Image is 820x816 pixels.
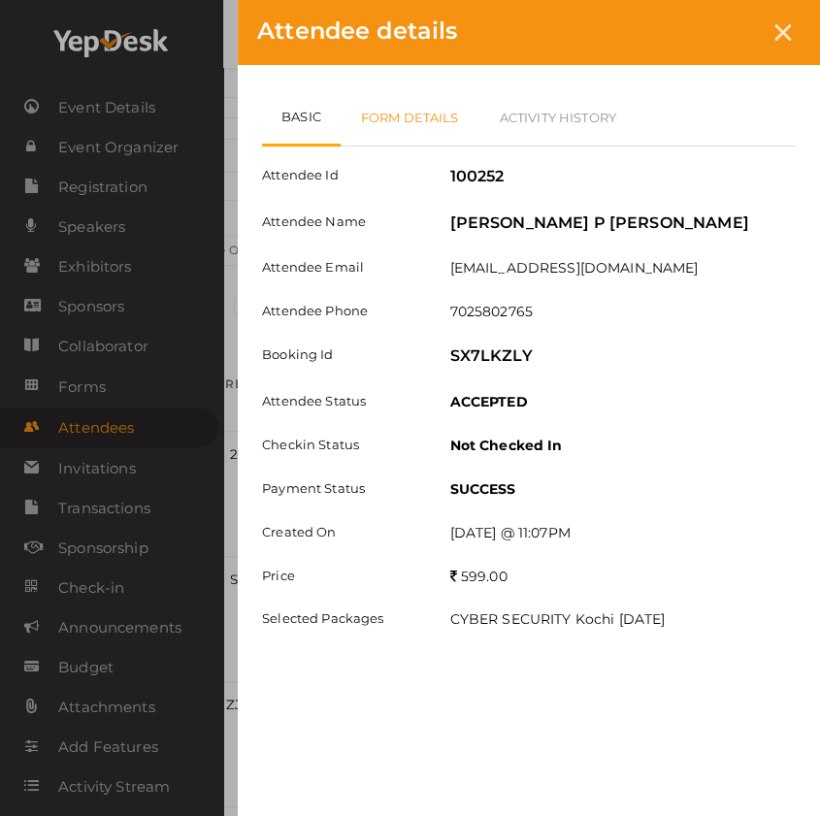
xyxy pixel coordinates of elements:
[449,480,515,498] b: SUCCESS
[449,302,532,321] label: 7025802765
[247,258,435,277] label: Attendee Email
[449,393,527,410] b: ACCEPTED
[247,523,435,541] label: Created On
[341,89,479,146] a: Form Details
[449,258,698,277] label: [EMAIL_ADDRESS][DOMAIN_NAME]
[449,345,532,368] label: SX7LKZLY
[478,89,636,146] a: Activity History
[247,479,435,498] label: Payment Status
[449,437,562,454] b: Not Checked In
[247,345,435,364] label: Booking Id
[247,436,435,454] label: Checkin Status
[247,212,435,231] label: Attendee Name
[247,166,435,184] label: Attendee Id
[247,302,435,320] label: Attendee Phone
[247,567,435,585] label: Price
[262,89,341,147] a: Basic
[435,567,810,586] div: 599.00
[247,392,435,410] label: Attendee Status
[449,523,570,542] label: [DATE] @ 11:07PM
[449,166,504,188] label: 100252
[257,16,457,45] span: Attendee details
[247,609,435,628] label: Selected Packages
[449,212,748,235] label: [PERSON_NAME] P [PERSON_NAME]
[449,609,796,638] li: CYBER SECURITY Kochi [DATE]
